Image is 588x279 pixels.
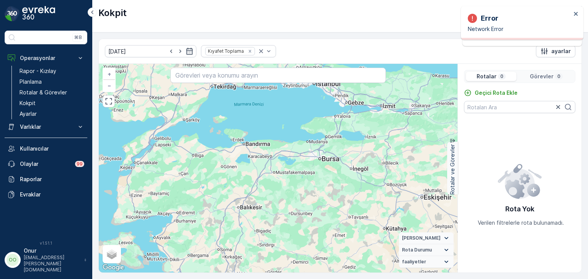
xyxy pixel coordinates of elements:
img: logo [5,6,20,21]
input: dd/mm/yyyy [105,45,196,57]
p: ⌘B [74,34,82,41]
img: config error [497,162,542,199]
a: Geçici Rota Ekle [464,89,518,97]
button: Operasyonlar [5,50,87,66]
p: Geçici Rota Ekle [475,89,518,97]
img: Google [101,263,126,273]
a: Rotalar & Görevler [16,87,87,98]
p: Error [481,13,498,24]
a: Rapor - Kızılay [16,66,87,76]
button: OOOnur[EMAIL_ADDRESS][PERSON_NAME][DOMAIN_NAME] [5,247,87,273]
a: Kokpit [16,98,87,109]
p: ayarlar [551,47,571,55]
a: Bu bölgeyi Google Haritalar'da açın (yeni pencerede açılır) [101,263,126,273]
p: Kullanıcılar [20,145,84,152]
p: Operasyonlar [20,54,72,62]
a: Ayarlar [16,109,87,119]
div: Kıyafet Toplama [206,47,245,55]
a: Kullanıcılar [5,141,87,156]
summary: [PERSON_NAME] [399,232,454,244]
div: OO [7,254,19,266]
p: Rotalar [477,73,497,80]
a: Yakınlaştır [103,68,115,80]
p: Rota Yok [505,204,534,214]
span: − [108,82,111,89]
button: close [573,11,579,18]
p: Olaylar [20,160,70,168]
a: Uzaklaştır [103,80,115,91]
a: Olaylar99 [5,156,87,172]
span: Rota Durumu [402,247,432,253]
img: logo_dark-DEwI_e13.png [22,6,55,21]
p: Varlıklar [20,123,72,131]
summary: faaliyetler [399,256,454,268]
span: v 1.51.1 [5,241,87,245]
p: 0 [500,73,504,79]
p: Rapor - Kızılay [20,67,56,75]
a: Raporlar [5,172,87,187]
a: Planlama [16,76,87,87]
p: Planlama [20,78,42,86]
input: Rotaları Ara [464,101,575,113]
p: Rotalar & Görevler [20,89,67,96]
a: Evraklar [5,187,87,202]
p: Evraklar [20,191,84,198]
p: Onur [24,247,80,255]
input: Görevleri veya konumu arayın [170,68,385,83]
p: Kokpit [98,7,127,19]
p: Raporlar [20,175,84,183]
span: [PERSON_NAME] [402,235,441,241]
span: + [108,71,111,77]
div: Remove Kıyafet Toplama [246,48,254,54]
p: Görevler [530,73,554,80]
p: Rotalar ve Görevler [449,144,456,195]
p: Kokpit [20,99,36,107]
p: Verilen filtrelerle rota bulunamadı. [478,219,564,227]
span: faaliyetler [402,259,426,265]
summary: Rota Durumu [399,244,454,256]
p: 0 [557,73,561,79]
p: [EMAIL_ADDRESS][PERSON_NAME][DOMAIN_NAME] [24,255,80,273]
p: 99 [77,161,83,167]
p: Network Error [468,25,571,33]
button: ayarlar [536,45,575,57]
a: Layers [103,246,120,263]
button: Varlıklar [5,119,87,135]
p: Ayarlar [20,110,37,118]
